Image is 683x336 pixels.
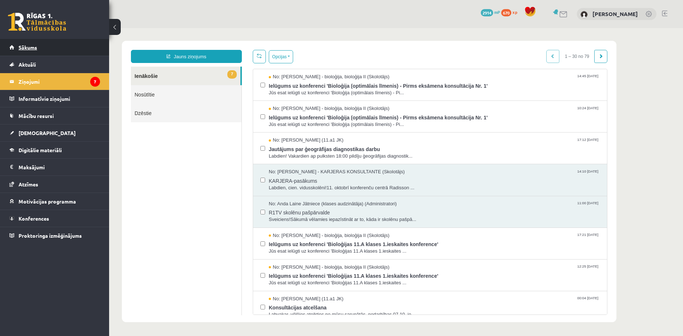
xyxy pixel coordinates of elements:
[19,73,100,90] legend: Ziņojumi
[160,188,491,195] span: Sveiciens!Sākumā vēlamies iepazīstināt ar to, kāda ir skolēnu pašpā...
[160,147,491,157] span: KARJERA-pasākums
[22,22,133,35] a: Jauns ziņojums
[9,193,100,210] a: Motivācijas programma
[501,9,521,15] a: 670 xp
[160,236,491,258] a: No: [PERSON_NAME] - bioloģija, bioloģija II (Skolotājs) 12:25 [DATE] Ielūgums uz konferenci 'Biol...
[580,11,588,18] img: Baiba Gertnere
[467,46,491,51] span: 14:45 [DATE]
[481,9,493,16] span: 2914
[160,179,491,188] span: R1TV skolēnu pašpārvalde
[467,109,491,114] span: 17:12 [DATE]
[160,62,491,68] span: Jūs esat ielūgti uz konferenci 'Bioloģija (optimālais līmenis) - Pi...
[9,73,100,90] a: Ziņojumi7
[19,61,36,68] span: Aktuāli
[9,56,100,73] a: Aktuāli
[22,57,132,76] a: Nosūtītie
[160,46,280,52] span: No: [PERSON_NAME] - bioloģija, bioloģija II (Skolotājs)
[160,220,491,227] span: Jūs esat ielūgti uz konferenci 'Bioloģijas 11.A klases 1.ieskaites ...
[467,77,491,83] span: 10:24 [DATE]
[160,268,234,274] span: No: [PERSON_NAME] (11.a1 JK)
[160,242,491,252] span: Ielūgums uz konferenci 'Bioloģijas 11.A klases 1.ieskaites konference'
[592,10,638,17] a: [PERSON_NAME]
[160,77,280,84] span: No: [PERSON_NAME] - bioloģija, bioloģija II (Skolotājs)
[19,90,100,107] legend: Informatīvie ziņojumi
[467,236,491,241] span: 12:25 [DATE]
[9,176,100,193] a: Atzīmes
[450,22,486,35] span: 1 – 30 no 79
[9,159,100,175] a: Maksājumi
[9,227,100,244] a: Proktoringa izmēģinājums
[160,211,491,220] span: Ielūgums uz konferenci 'Bioloģijas 11.A klases 1.ieskaites konference'
[9,142,100,158] a: Digitālie materiāli
[9,90,100,107] a: Informatīvie ziņojumi
[19,198,76,205] span: Motivācijas programma
[501,9,511,16] span: 670
[9,124,100,141] a: [DEMOGRAPHIC_DATA]
[160,77,491,100] a: No: [PERSON_NAME] - bioloģija, bioloģija II (Skolotājs) 10:24 [DATE] Ielūgums uz konferenci 'Biol...
[160,204,491,227] a: No: [PERSON_NAME] - bioloģija, bioloģija II (Skolotājs) 17:21 [DATE] Ielūgums uz konferenci 'Biol...
[160,46,491,68] a: No: [PERSON_NAME] - bioloģija, bioloģija II (Skolotājs) 14:45 [DATE] Ielūgums uz konferenci 'Biol...
[22,39,131,57] a: 7Ienākošie
[19,215,49,222] span: Konferences
[8,13,66,31] a: Rīgas 1. Tālmācības vidusskola
[19,130,76,136] span: [DEMOGRAPHIC_DATA]
[160,93,491,100] span: Jūs esat ielūgti uz konferenci 'Bioloģija (optimālais līmenis) - Pi...
[9,210,100,227] a: Konferences
[19,112,54,119] span: Mācību resursi
[160,141,491,163] a: No: [PERSON_NAME] - KARJERAS KONSULTANTE (Skolotājs) 14:10 [DATE] KARJERA-pasākums Labdien, cien....
[160,268,491,290] a: No: [PERSON_NAME] (11.a1 JK) 00:04 [DATE] Konsultācijas atcelšana Labvakar, vēlējos ateikties no ...
[118,42,128,51] span: 7
[512,9,517,15] span: xp
[160,252,491,258] span: Jūs esat ielūgti uz konferenci 'Bioloģijas 11.A klases 1.ieskaites ...
[19,44,37,51] span: Sākums
[22,76,132,94] a: Dzēstie
[467,268,491,273] span: 00:04 [DATE]
[494,9,500,15] span: mP
[160,283,491,290] span: Labvakar, vēlējos ateikties no mūsu sarunātās nodarbības 07.10, jo...
[160,52,491,62] span: Ielūgums uz konferenci 'Bioloģija (optimālais līmenis) - Pirms eksāmena konsultācija Nr. 1'
[9,39,100,56] a: Sākums
[160,157,491,163] span: Labdien, cien. vidusskolēni!11. oktobrī konferenču centrā Radisson ...
[481,9,500,15] a: 2914 mP
[160,109,234,116] span: No: [PERSON_NAME] (11.a1 JK)
[160,109,491,131] a: No: [PERSON_NAME] (11.a1 JK) 17:12 [DATE] Jautājums par ģeogrāfijas diagnostikas darbu Labdien! V...
[9,107,100,124] a: Mācību resursi
[467,204,491,210] span: 17:21 [DATE]
[467,141,491,146] span: 14:10 [DATE]
[160,236,280,243] span: No: [PERSON_NAME] - bioloģija, bioloģija II (Skolotājs)
[19,232,82,239] span: Proktoringa izmēģinājums
[160,173,288,179] span: No: Anda Laine Jātniece (klases audzinātāja) (Administratori)
[160,116,491,125] span: Jautājums par ģeogrāfijas diagnostikas darbu
[160,141,296,147] span: No: [PERSON_NAME] - KARJERAS KONSULTANTE (Skolotājs)
[160,125,491,132] span: Labdien! Vakardien ap pulksten 18:00 pildīju ģeogrāfijas diagnostik...
[160,84,491,93] span: Ielūgums uz konferenci 'Bioloģija (optimālais līmenis) - Pirms eksāmena konsultācija Nr. 1'
[160,204,280,211] span: No: [PERSON_NAME] - bioloģija, bioloģija II (Skolotājs)
[19,147,62,153] span: Digitālie materiāli
[90,77,100,87] i: 7
[160,274,491,283] span: Konsultācijas atcelšana
[19,181,38,187] span: Atzīmes
[467,173,491,178] span: 11:00 [DATE]
[160,22,184,35] button: Opcijas
[160,173,491,195] a: No: Anda Laine Jātniece (klases audzinātāja) (Administratori) 11:00 [DATE] R1TV skolēnu pašpārval...
[19,159,100,175] legend: Maksājumi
